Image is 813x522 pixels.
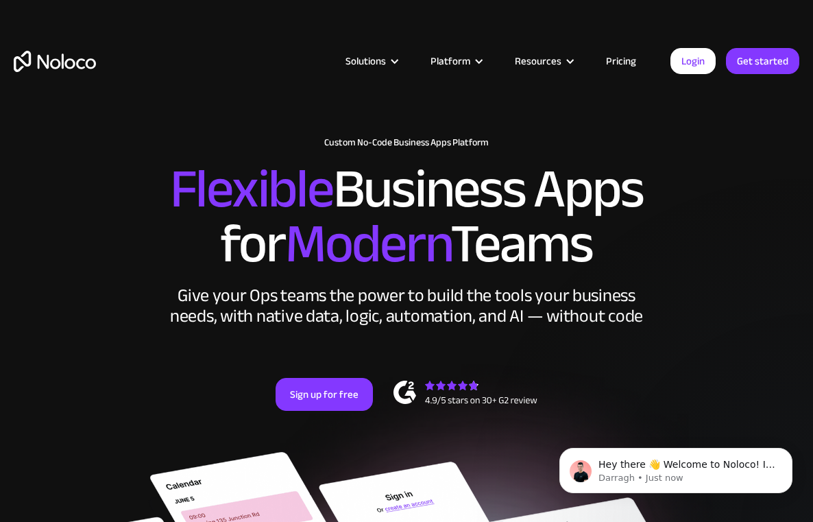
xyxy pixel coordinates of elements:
[345,52,386,70] div: Solutions
[539,419,813,515] iframe: Intercom notifications message
[413,52,498,70] div: Platform
[14,137,799,148] h1: Custom No-Code Business Apps Platform
[589,52,653,70] a: Pricing
[14,51,96,72] a: home
[726,48,799,74] a: Get started
[285,193,450,295] span: Modern
[670,48,716,74] a: Login
[515,52,561,70] div: Resources
[430,52,470,70] div: Platform
[498,52,589,70] div: Resources
[276,378,373,411] a: Sign up for free
[328,52,413,70] div: Solutions
[170,138,333,240] span: Flexible
[167,285,646,327] div: Give your Ops teams the power to build the tools your business needs, with native data, logic, au...
[14,162,799,272] h2: Business Apps for Teams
